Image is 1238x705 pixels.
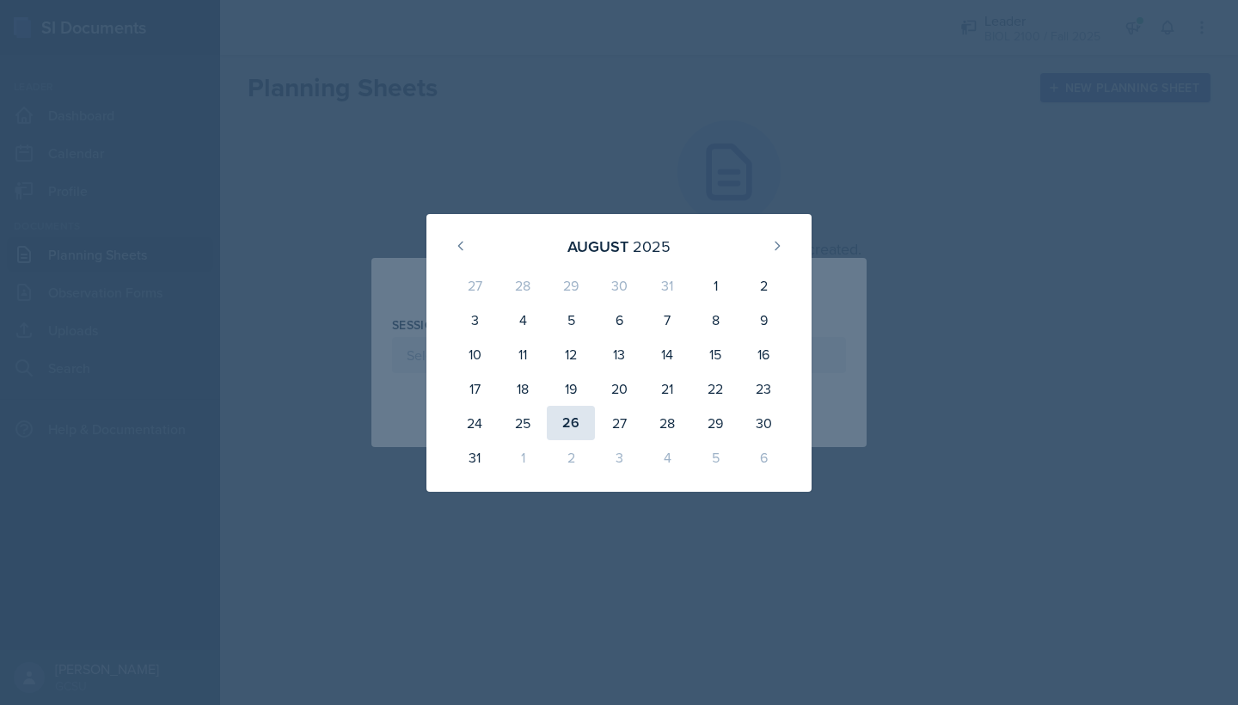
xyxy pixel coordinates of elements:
div: 6 [739,440,788,475]
div: 31 [450,440,499,475]
div: 2025 [633,235,671,258]
div: 26 [547,406,595,440]
div: 12 [547,337,595,371]
div: 10 [450,337,499,371]
div: 5 [547,303,595,337]
div: 8 [691,303,739,337]
div: 16 [739,337,788,371]
div: 9 [739,303,788,337]
div: 21 [643,371,691,406]
div: August [567,235,628,258]
div: 2 [547,440,595,475]
div: 23 [739,371,788,406]
div: 27 [595,406,643,440]
div: 7 [643,303,691,337]
div: 6 [595,303,643,337]
div: 30 [739,406,788,440]
div: 29 [691,406,739,440]
div: 5 [691,440,739,475]
div: 30 [595,268,643,303]
div: 3 [450,303,499,337]
div: 1 [499,440,547,475]
div: 29 [547,268,595,303]
div: 1 [691,268,739,303]
div: 27 [450,268,499,303]
div: 19 [547,371,595,406]
div: 13 [595,337,643,371]
div: 28 [499,268,547,303]
div: 17 [450,371,499,406]
div: 31 [643,268,691,303]
div: 25 [499,406,547,440]
div: 3 [595,440,643,475]
div: 4 [643,440,691,475]
div: 28 [643,406,691,440]
div: 22 [691,371,739,406]
div: 18 [499,371,547,406]
div: 4 [499,303,547,337]
div: 15 [691,337,739,371]
div: 14 [643,337,691,371]
div: 24 [450,406,499,440]
div: 2 [739,268,788,303]
div: 11 [499,337,547,371]
div: 20 [595,371,643,406]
